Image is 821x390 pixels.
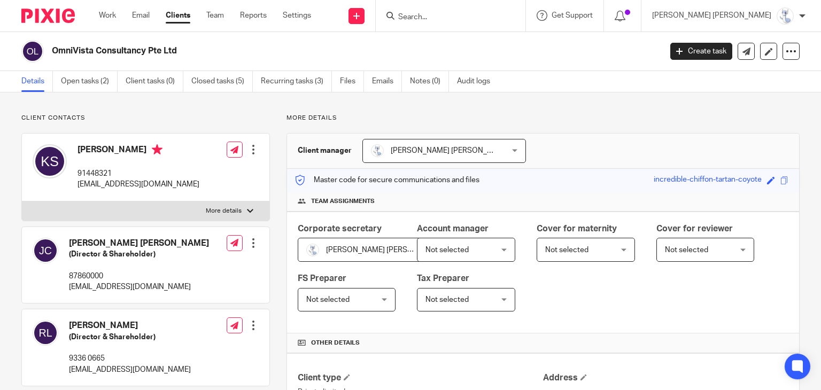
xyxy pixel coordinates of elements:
[126,71,183,92] a: Client tasks (0)
[166,10,190,21] a: Clients
[425,246,469,254] span: Not selected
[311,197,375,206] span: Team assignments
[298,372,543,384] h4: Client type
[69,271,209,282] p: 87860000
[298,274,346,283] span: FS Preparer
[21,114,270,122] p: Client contacts
[425,296,469,303] span: Not selected
[69,353,191,364] p: 9336 0665
[417,274,469,283] span: Tax Preparer
[21,9,75,23] img: Pixie
[69,249,209,260] h5: (Director & Shareholder)
[391,147,510,154] span: [PERSON_NAME] [PERSON_NAME]
[61,71,118,92] a: Open tasks (2)
[340,71,364,92] a: Files
[311,339,360,347] span: Other details
[33,320,58,346] img: svg%3E
[410,71,449,92] a: Notes (0)
[52,45,534,57] h2: OmniVista Consultancy Pte Ltd
[191,71,253,92] a: Closed tasks (5)
[372,71,402,92] a: Emails
[665,246,708,254] span: Not selected
[78,144,199,158] h4: [PERSON_NAME]
[78,179,199,190] p: [EMAIL_ADDRESS][DOMAIN_NAME]
[69,332,191,342] h5: (Director & Shareholder)
[69,364,191,375] p: [EMAIL_ADDRESS][DOMAIN_NAME]
[261,71,332,92] a: Recurring tasks (3)
[298,224,382,233] span: Corporate secretary
[670,43,732,60] a: Create task
[652,10,771,21] p: [PERSON_NAME] [PERSON_NAME]
[21,71,53,92] a: Details
[656,224,733,233] span: Cover for reviewer
[326,246,445,254] span: [PERSON_NAME] [PERSON_NAME]
[99,10,116,21] a: Work
[777,7,794,25] img: images.jfif
[286,114,800,122] p: More details
[69,320,191,331] h4: [PERSON_NAME]
[298,145,352,156] h3: Client manager
[206,10,224,21] a: Team
[306,244,319,256] img: images.jfif
[552,12,593,19] span: Get Support
[33,144,67,178] img: svg%3E
[283,10,311,21] a: Settings
[545,246,588,254] span: Not selected
[654,174,762,186] div: incredible-chiffon-tartan-coyote
[240,10,267,21] a: Reports
[543,372,788,384] h4: Address
[33,238,58,263] img: svg%3E
[69,282,209,292] p: [EMAIL_ADDRESS][DOMAIN_NAME]
[152,144,162,155] i: Primary
[397,13,493,22] input: Search
[69,238,209,249] h4: [PERSON_NAME] [PERSON_NAME]
[306,296,350,303] span: Not selected
[21,40,44,63] img: svg%3E
[457,71,498,92] a: Audit logs
[295,175,479,185] p: Master code for secure communications and files
[371,144,384,157] img: images.jfif
[78,168,199,179] p: 91448321
[132,10,150,21] a: Email
[417,224,489,233] span: Account manager
[537,224,617,233] span: Cover for maternity
[206,207,242,215] p: More details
